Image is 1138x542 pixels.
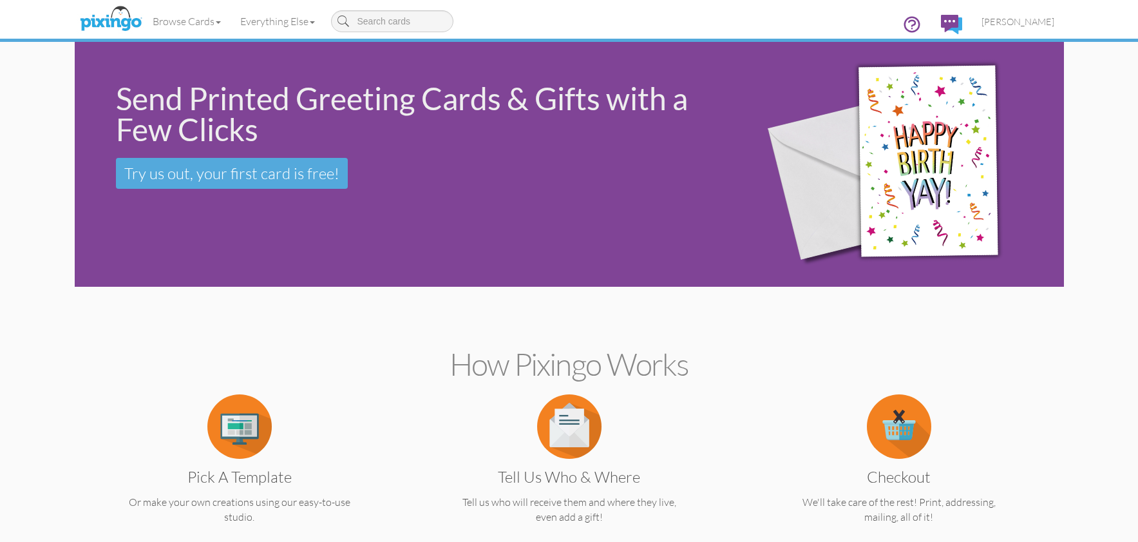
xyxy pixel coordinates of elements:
a: Checkout We'll take care of the rest! Print, addressing, mailing, all of it! [759,419,1039,525]
h3: Tell us Who & Where [439,469,699,485]
img: pixingo logo [77,3,145,35]
img: comments.svg [941,15,962,34]
img: 942c5090-71ba-4bfc-9a92-ca782dcda692.png [744,24,1056,305]
a: [PERSON_NAME] [972,5,1064,38]
a: Try us out, your first card is free! [116,158,348,189]
p: Or make your own creations using our easy-to-use studio. [100,495,379,525]
h3: Checkout [769,469,1029,485]
img: item.alt [867,394,931,459]
a: Everything Else [231,5,325,37]
input: Search cards [331,10,453,32]
a: Browse Cards [143,5,231,37]
h2: How Pixingo works [97,347,1041,382]
h3: Pick a Template [109,469,370,485]
p: We'll take care of the rest! Print, addressing, mailing, all of it! [759,495,1039,525]
img: item.alt [207,394,272,459]
div: Send Printed Greeting Cards & Gifts with a Few Clicks [116,83,724,145]
img: item.alt [537,394,602,459]
a: Pick a Template Or make your own creations using our easy-to-use studio. [100,419,379,525]
span: Try us out, your first card is free! [124,164,339,183]
a: Tell us Who & Where Tell us who will receive them and where they live, even add a gift! [430,419,709,525]
span: [PERSON_NAME] [982,16,1054,27]
p: Tell us who will receive them and where they live, even add a gift! [430,495,709,525]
